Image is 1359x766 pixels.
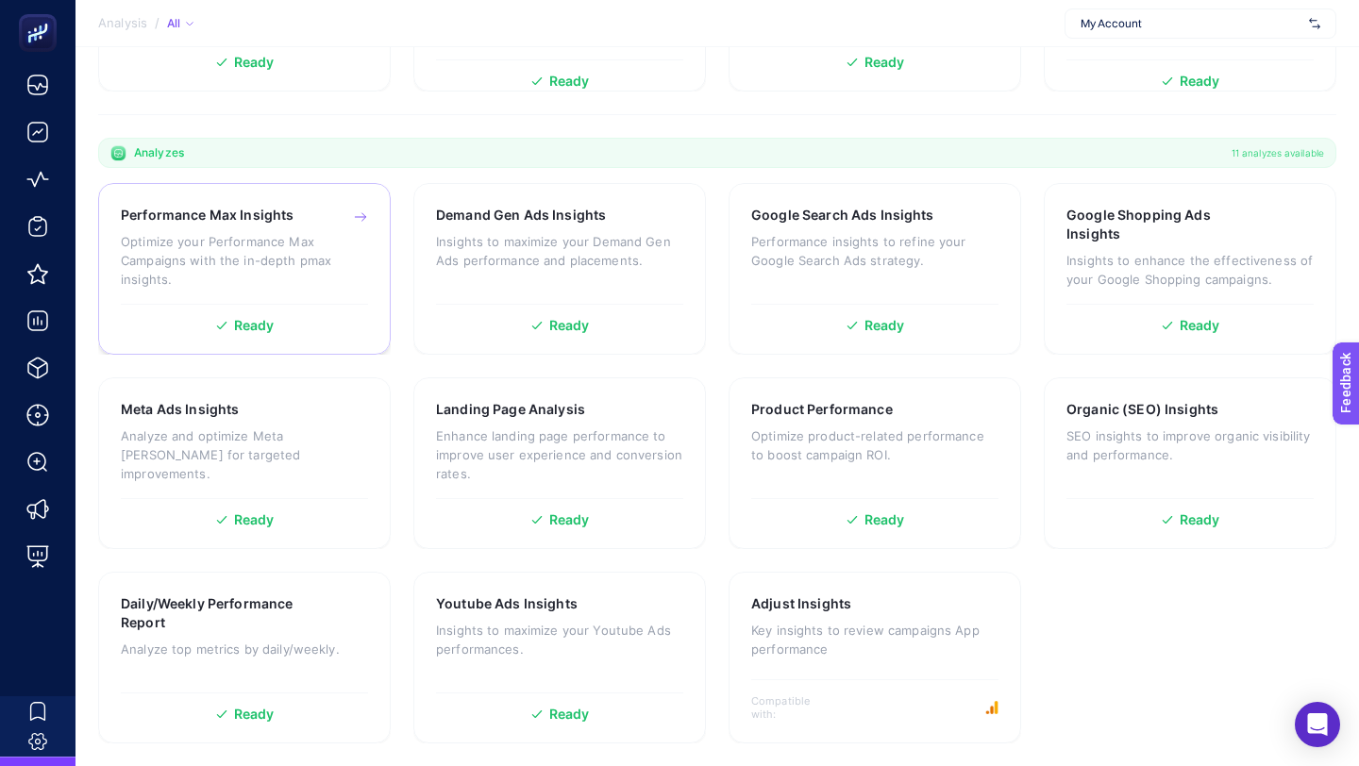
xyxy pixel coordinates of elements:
[11,6,72,21] span: Feedback
[155,15,159,30] span: /
[167,16,193,31] div: All
[1180,75,1220,88] span: Ready
[98,572,391,743] a: Daily/Weekly Performance ReportAnalyze top metrics by daily/weekly.Ready
[234,513,275,526] span: Ready
[121,206,294,225] h3: Performance Max Insights
[1066,426,1314,464] p: SEO insights to improve organic visibility and performance.
[1044,377,1336,549] a: Organic (SEO) InsightsSEO insights to improve organic visibility and performance.Ready
[1309,14,1320,33] img: svg%3e
[864,56,905,69] span: Ready
[751,400,893,419] h3: Product Performance
[234,56,275,69] span: Ready
[751,594,851,613] h3: Adjust Insights
[1180,513,1220,526] span: Ready
[549,513,590,526] span: Ready
[98,183,391,355] a: Performance Max InsightsOptimize your Performance Max Campaigns with the in-depth pmax insights.R...
[729,377,1021,549] a: Product PerformanceOptimize product-related performance to boost campaign ROI.Ready
[134,145,184,160] span: Analyzes
[1044,183,1336,355] a: Google Shopping Ads InsightsInsights to enhance the effectiveness of your Google Shopping campaig...
[1081,16,1301,31] span: My Account
[549,75,590,88] span: Ready
[751,694,836,721] span: Compatible with:
[436,594,578,613] h3: Youtube Ads Insights
[98,377,391,549] a: Meta Ads InsightsAnalyze and optimize Meta [PERSON_NAME] for targeted improvements.Ready
[121,640,368,658] p: Analyze top metrics by daily/weekly.
[234,319,275,332] span: Ready
[1180,319,1220,332] span: Ready
[413,377,706,549] a: Landing Page AnalysisEnhance landing page performance to improve user experience and conversion r...
[413,572,706,743] a: Youtube Ads InsightsInsights to maximize your Youtube Ads performances.Ready
[751,232,998,270] p: Performance insights to refine your Google Search Ads strategy.
[436,621,683,658] p: Insights to maximize your Youtube Ads performances.
[1295,702,1340,747] div: Open Intercom Messenger
[751,206,934,225] h3: Google Search Ads Insights
[436,206,606,225] h3: Demand Gen Ads Insights
[751,426,998,464] p: Optimize product-related performance to boost campaign ROI.
[436,232,683,270] p: Insights to maximize your Demand Gen Ads performance and placements.
[549,319,590,332] span: Ready
[121,232,368,289] p: Optimize your Performance Max Campaigns with the in-depth pmax insights.
[121,400,239,419] h3: Meta Ads Insights
[121,426,368,483] p: Analyze and optimize Meta [PERSON_NAME] for targeted improvements.
[436,426,683,483] p: Enhance landing page performance to improve user experience and conversion rates.
[1066,206,1254,243] h3: Google Shopping Ads Insights
[98,16,147,31] span: Analysis
[121,594,310,632] h3: Daily/Weekly Performance Report
[729,572,1021,743] a: Adjust InsightsKey insights to review campaigns App performanceCompatible with:
[864,319,905,332] span: Ready
[234,708,275,721] span: Ready
[864,513,905,526] span: Ready
[413,183,706,355] a: Demand Gen Ads InsightsInsights to maximize your Demand Gen Ads performance and placements.Ready
[1066,251,1314,289] p: Insights to enhance the effectiveness of your Google Shopping campaigns.
[1232,145,1324,160] span: 11 analyzes available
[1066,400,1218,419] h3: Organic (SEO) Insights
[729,183,1021,355] a: Google Search Ads InsightsPerformance insights to refine your Google Search Ads strategy.Ready
[751,621,998,658] p: Key insights to review campaigns App performance
[436,400,585,419] h3: Landing Page Analysis
[549,708,590,721] span: Ready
